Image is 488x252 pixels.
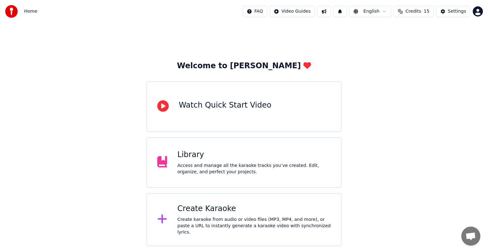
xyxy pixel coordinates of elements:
[5,5,18,18] img: youka
[424,8,430,15] span: 15
[177,204,331,214] div: Create Karaoke
[436,6,470,17] button: Settings
[394,6,433,17] button: Credits15
[24,8,37,15] span: Home
[405,8,421,15] span: Credits
[448,8,466,15] div: Settings
[270,6,315,17] button: Video Guides
[179,100,271,110] div: Watch Quick Start Video
[177,61,311,71] div: Welcome to [PERSON_NAME]
[177,216,331,235] div: Create karaoke from audio or video files (MP3, MP4, and more), or paste a URL to instantly genera...
[243,6,267,17] button: FAQ
[177,150,331,160] div: Library
[24,8,37,15] nav: breadcrumb
[177,162,331,175] div: Access and manage all the karaoke tracks you’ve created. Edit, organize, and perfect your projects.
[461,227,480,246] div: Open chat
